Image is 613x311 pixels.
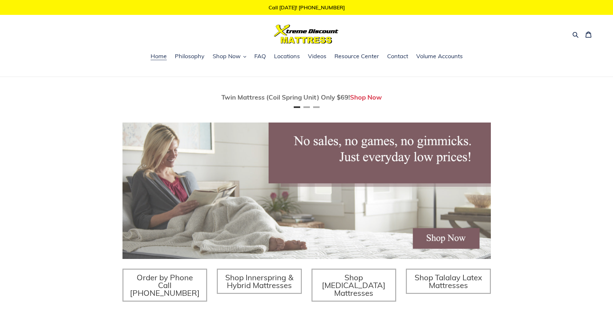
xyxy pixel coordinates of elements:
span: Contact [387,52,408,60]
span: Locations [274,52,300,60]
a: Philosophy [172,52,208,61]
span: Twin Mattress (Coil Spring Unit) Only $69! [221,93,350,101]
a: Home [147,52,170,61]
a: Shop Talalay Latex Mattresses [406,269,491,294]
span: FAQ [254,52,266,60]
a: Locations [271,52,303,61]
a: FAQ [251,52,269,61]
span: Resource Center [334,52,379,60]
span: Philosophy [175,52,205,60]
button: Page 3 [313,106,320,108]
a: Shop [MEDICAL_DATA] Mattresses [312,269,396,302]
a: Contact [384,52,411,61]
button: Page 1 [294,106,300,108]
span: Videos [308,52,326,60]
a: Videos [305,52,330,61]
a: Resource Center [331,52,382,61]
button: Page 2 [303,106,310,108]
span: Volume Accounts [416,52,463,60]
span: Shop Now [213,52,241,60]
img: herobannermay2022-1652879215306_1200x.jpg [122,123,491,259]
a: Shop Now [350,93,382,101]
a: Volume Accounts [413,52,466,61]
img: Xtreme Discount Mattress [274,25,339,44]
span: Shop Talalay Latex Mattresses [415,273,482,290]
span: Shop [MEDICAL_DATA] Mattresses [322,273,386,298]
a: Shop Innerspring & Hybrid Mattresses [217,269,302,294]
span: Order by Phone Call [PHONE_NUMBER] [130,273,200,298]
span: Shop Innerspring & Hybrid Mattresses [225,273,293,290]
span: Home [151,52,167,60]
button: Shop Now [209,52,249,61]
a: Order by Phone Call [PHONE_NUMBER] [122,269,207,302]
